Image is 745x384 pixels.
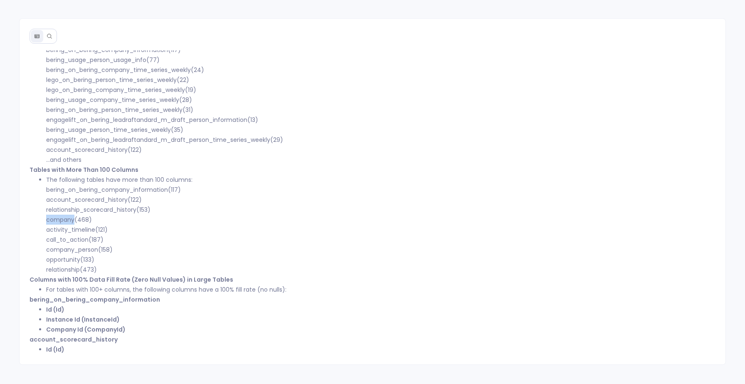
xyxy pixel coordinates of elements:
[46,206,136,214] code: relationship_scorecard_history
[46,216,74,224] code: company
[46,86,185,94] code: lego_on_bering_company_time_series_weekly
[30,275,233,284] strong: Columns with 100% Data Fill Rate (Zero Null Values) in Large Tables
[46,265,80,274] code: relationship
[30,166,138,174] strong: Tables with More Than 100 Columns
[46,76,177,84] code: lego_on_bering_person_time_series_weekly
[46,235,89,244] code: call_to_action
[30,295,160,304] strong: bering_on_bering_company_information
[30,335,118,344] strong: account_scorecard_history
[46,116,247,124] code: engagelift_on_bering_leadraftandard_m_draft_person_information
[46,106,183,114] code: bering_on_bering_person_time_series_weekly
[46,56,146,64] code: bering_usage_person_usage_info
[46,245,98,254] code: company_person
[46,285,715,295] li: For tables with 100+ columns, the following columns have a 100% fill rate (no nulls):
[46,186,168,194] code: bering_on_bering_company_information
[46,66,191,74] code: bering_on_bering_company_time_series_weekly
[46,315,120,324] strong: Instance Id (InstanceId)
[46,96,179,104] code: bering_usage_company_time_series_weekly
[46,255,80,264] code: opportunity
[46,305,64,314] strong: Id (Id)
[46,345,64,354] strong: Id (Id)
[46,325,126,334] strong: Company Id (CompanyId)
[46,146,128,154] code: account_scorecard_history
[46,196,128,204] code: account_scorecard_history
[46,126,171,134] code: bering_usage_person_time_series_weekly
[46,175,715,275] li: The following tables have more than 100 columns: (117) (122) (153) (468) (121) (187) (158) (133) ...
[46,225,95,234] code: activity_timeline
[46,136,270,144] code: engagelift_on_bering_leadraftandard_m_draft_person_time_series_weekly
